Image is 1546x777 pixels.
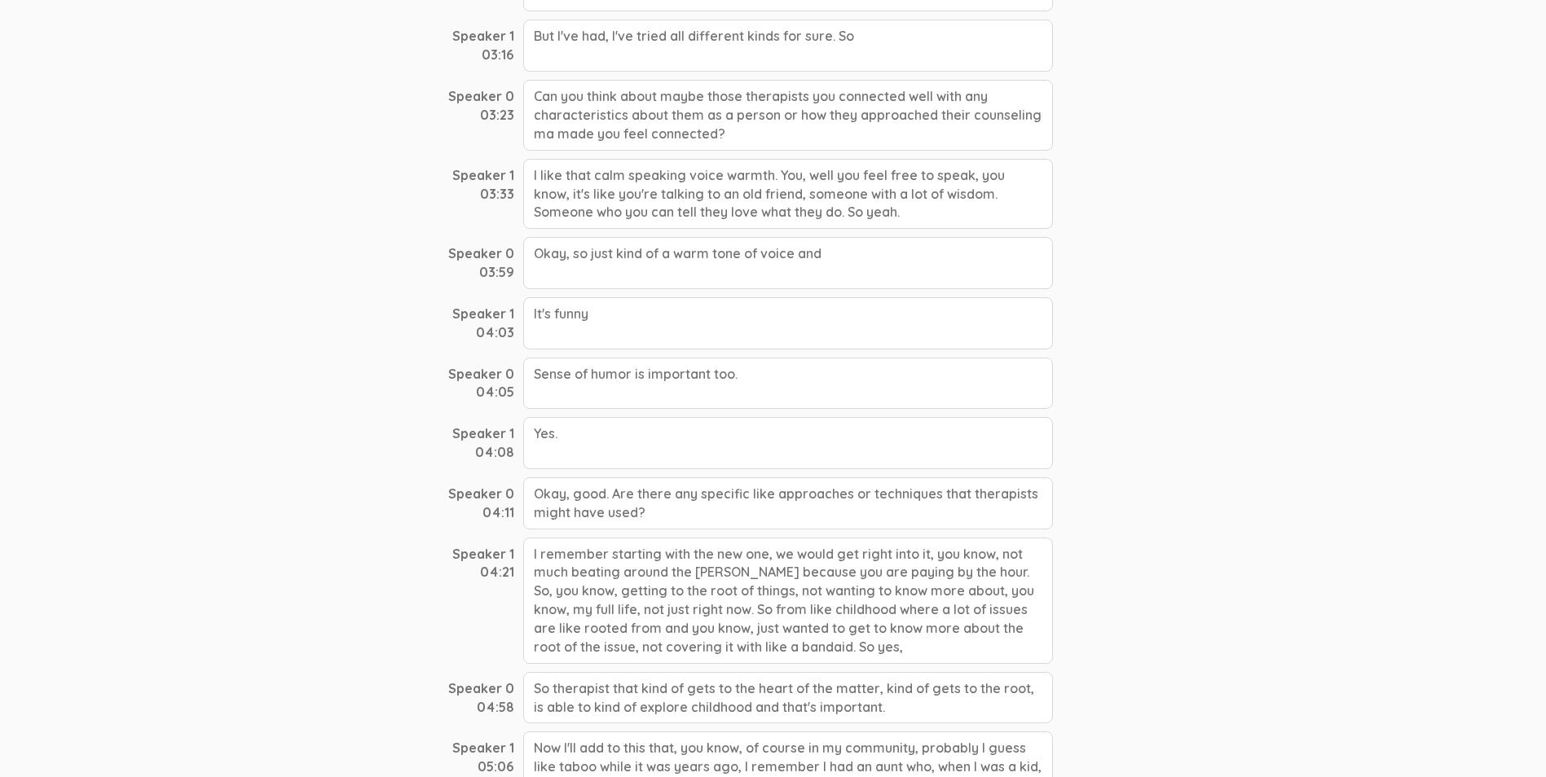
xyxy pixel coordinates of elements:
div: So therapist that kind of gets to the heart of the matter, kind of gets to the root, is able to k... [523,672,1053,724]
div: Speaker 1 [448,27,514,46]
div: 04:58 [448,698,514,717]
div: Can you think about maybe those therapists you connected well with any characteristics about them... [523,80,1053,151]
div: Okay, good. Are there any specific like approaches or techniques that therapists might have used? [523,477,1053,529]
div: Speaker 0 [448,365,514,384]
div: But I've had, I've tried all different kinds for sure. So [523,20,1053,72]
div: Speaker 0 [448,485,514,503]
div: Sense of humor is important too. [523,358,1053,410]
div: 04:05 [448,383,514,402]
div: 04:03 [448,323,514,342]
div: 04:08 [448,443,514,462]
div: 03:33 [448,185,514,204]
div: I remember starting with the new one, we would get right into it, you know, not much beating arou... [523,538,1053,664]
div: Speaker 1 [448,305,514,323]
div: Yes. [523,417,1053,469]
div: Speaker 1 [448,166,514,185]
div: Speaker 1 [448,545,514,564]
div: 03:16 [448,46,514,64]
div: Speaker 0 [448,244,514,263]
div: 03:23 [448,106,514,125]
div: I like that calm speaking voice warmth. You, well you feel free to speak, you know, it's like you... [523,159,1053,230]
iframe: Chat Widget [1465,699,1546,777]
div: Speaker 1 [448,424,514,443]
div: It's funny [523,297,1053,349]
div: Okay, so just kind of a warm tone of voice and [523,237,1053,289]
div: 04:11 [448,503,514,522]
div: Speaker 0 [448,679,514,698]
div: Speaker 1 [448,739,514,757]
div: 03:59 [448,263,514,282]
div: 05:06 [448,757,514,776]
div: 04:21 [448,563,514,582]
div: Speaker 0 [448,87,514,106]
